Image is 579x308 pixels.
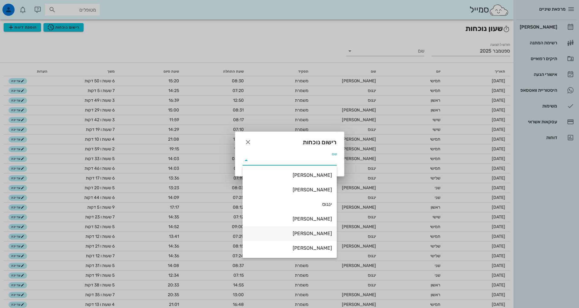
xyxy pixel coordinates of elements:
div: [PERSON_NAME] [247,216,332,222]
div: [PERSON_NAME] [247,245,332,251]
label: שם [332,152,337,156]
div: [PERSON_NAME] [247,187,332,193]
div: [PERSON_NAME] [247,172,332,178]
div: [PERSON_NAME] [247,231,332,236]
div: ינגוס [247,201,332,207]
div: רישום נוכחות [235,132,344,151]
